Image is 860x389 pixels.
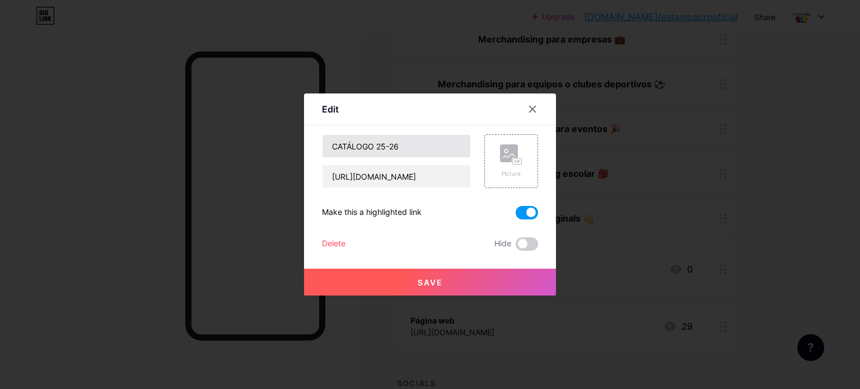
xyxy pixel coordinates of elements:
div: Delete [322,237,345,251]
div: Make this a highlighted link [322,206,422,219]
div: Edit [322,102,339,116]
button: Save [304,269,556,296]
input: Title [322,135,470,157]
input: URL [322,165,470,188]
div: Picture [500,170,522,178]
span: Hide [494,237,511,251]
span: Save [418,278,443,287]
